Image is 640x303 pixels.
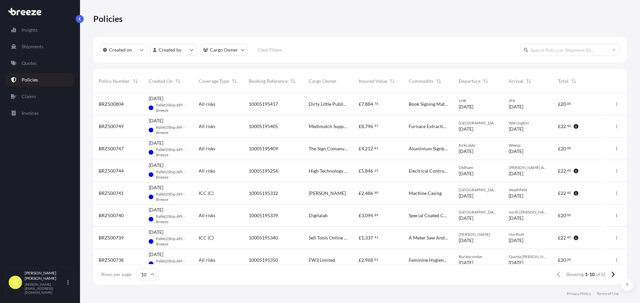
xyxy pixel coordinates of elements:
[249,212,278,219] span: 10005195339
[99,123,124,130] span: BRZ500749
[459,193,473,199] span: [DATE]
[561,124,566,129] span: 22
[6,40,74,53] a: Shipments
[374,236,378,238] span: 41
[156,236,188,247] span: Pallet2Ship API - Breeze
[509,254,547,259] span: Quinta [PERSON_NAME]
[374,147,378,149] span: 41
[131,77,139,85] button: Sort
[6,73,74,86] a: Policies
[156,214,188,225] span: Pallet2Ship API - Breeze
[567,291,591,296] a: Privacy Policy
[149,168,153,181] span: PA-B
[509,165,547,170] span: [PERSON_NAME] Abbot
[509,259,523,266] span: [DATE]
[409,168,448,174] span: Electrical Control Box
[149,140,163,146] span: [DATE]
[365,213,373,218] span: 094
[558,146,561,151] span: £
[199,123,215,130] span: All risks
[558,235,561,240] span: £
[509,232,547,237] span: Northolt
[149,257,153,270] span: PA-B
[309,190,346,197] span: [PERSON_NAME]
[596,291,619,296] p: Terms of Use
[459,210,498,215] span: [GEOGRAPHIC_DATA]
[99,212,124,219] span: BRZ500740
[101,271,131,278] span: Rows per page
[6,23,74,37] a: Insights
[199,101,215,107] span: All risks
[558,124,561,129] span: £
[309,257,335,263] span: FW3 Limited
[459,103,473,110] span: [DATE]
[361,102,364,106] span: 7
[149,95,163,102] span: [DATE]
[361,191,364,196] span: 2
[150,44,197,56] button: createdBy Filter options
[459,170,473,177] span: [DATE]
[361,213,364,218] span: 3
[567,236,571,238] span: 40
[249,78,288,84] span: Booking Reference
[561,102,566,106] span: 20
[359,102,361,106] span: £
[359,213,361,218] span: £
[525,77,533,85] button: Sort
[289,77,297,85] button: Sort
[156,125,188,135] span: Pallet2Ship API - Breeze
[558,78,568,84] span: Total
[156,102,188,113] span: Pallet2Ship API - Breeze
[459,259,473,266] span: [DATE]
[364,102,365,106] span: ,
[359,169,361,173] span: £
[509,148,523,155] span: [DATE]
[388,77,396,85] button: Sort
[567,147,571,149] span: 00
[230,77,238,85] button: Sort
[22,76,38,83] p: Policies
[373,125,374,127] span: .
[149,190,153,204] span: PA-B
[25,282,66,294] p: [PERSON_NAME][EMAIL_ADDRESS][DOMAIN_NAME]
[99,78,130,84] span: Policy Number
[373,236,374,238] span: .
[558,191,561,196] span: £
[374,125,378,127] span: 97
[459,120,498,126] span: [GEOGRAPHIC_DATA]
[459,148,473,155] span: [DATE]
[99,257,124,263] span: BRZ500738
[459,126,473,132] span: [DATE]
[149,101,153,114] span: PA-B
[361,124,364,129] span: 8
[409,257,448,263] span: Feminine Hygiene Bins
[249,101,278,107] span: 10005195417
[364,213,365,218] span: ,
[13,279,18,286] span: G
[361,169,364,173] span: 5
[249,234,278,241] span: 10005195340
[149,213,153,226] span: PA-B
[365,191,373,196] span: 486
[309,78,337,84] span: Cargo Owner
[561,169,566,173] span: 22
[99,145,124,152] span: BRZ500747
[149,123,153,137] span: PA-B
[558,258,561,262] span: £
[373,102,374,105] span: .
[149,162,163,169] span: [DATE]
[359,235,361,240] span: £
[199,212,215,219] span: All risks
[373,258,374,261] span: .
[309,168,348,174] span: High Technology Sources Limited
[561,235,566,240] span: 22
[596,271,606,278] span: of 32
[99,190,124,197] span: BRZ500741
[156,258,188,269] span: Pallet2Ship API - Breeze
[567,169,571,172] span: 40
[199,257,215,263] span: All risks
[459,187,498,193] span: [GEOGRAPHIC_DATA]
